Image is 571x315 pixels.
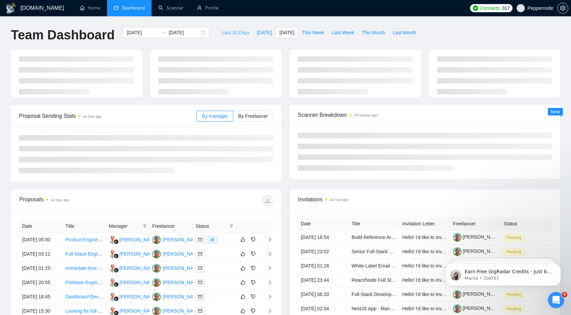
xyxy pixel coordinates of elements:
button: dislike [249,250,257,258]
a: [PERSON_NAME] [453,305,502,311]
a: React/Node Full Stack Dev Needed ASAP [351,277,440,283]
span: dislike [251,265,256,271]
div: [PERSON_NAME] [119,264,158,272]
a: VT[PERSON_NAME] [109,279,158,285]
a: Firebase Expert Needed for Advanced Features Implementation [66,280,200,285]
time: 43 minutes ago [354,113,377,117]
div: Proposals [19,195,146,206]
span: user [518,6,523,11]
a: IF[PERSON_NAME] [152,279,202,285]
iframe: Intercom live chat [548,292,564,308]
span: filter [228,221,235,231]
input: Start date [127,29,158,36]
img: IF [152,236,161,244]
div: [PERSON_NAME] [163,307,202,315]
span: to [160,30,166,35]
img: gigradar-bm.png [114,239,119,244]
a: VT[PERSON_NAME] [109,251,158,256]
span: like [241,237,245,242]
span: filter [141,221,148,231]
button: dislike [249,307,257,315]
a: White-Label Email Exposure & Hygiene Platform Development [351,263,483,268]
td: Product Engineering Team Needed for Provider Portal Development [63,233,106,247]
img: IF [152,264,161,273]
span: [DATE] [257,29,272,36]
button: This Week [298,27,328,38]
span: like [241,265,245,271]
td: Build Reference Architecture: Next.js chat UI + Google ADK Backend (Docker + Postgres) [349,230,399,245]
span: mail [198,266,202,270]
img: VT [109,250,117,258]
span: like [241,308,245,314]
input: End date [169,29,200,36]
img: VT [109,264,117,273]
div: [PERSON_NAME] [119,236,158,243]
th: Date [19,220,63,233]
span: Status [195,222,227,230]
a: [PERSON_NAME] [453,234,502,240]
button: [DATE] [253,27,276,38]
span: Last Month [393,29,416,36]
a: Pending [504,306,527,311]
time: an hour ago [330,198,348,202]
span: like [241,294,245,299]
a: Full-Stack Developer for Next.js + Express.js Real Estate Platform [351,292,491,297]
time: an hour ago [51,198,69,202]
button: setting [557,3,568,14]
td: Dashboard Development Using Reusable Software [63,290,106,304]
span: mail [198,309,202,313]
span: Manager [109,222,140,230]
iframe: Intercom notifications message [435,249,571,297]
button: [DATE] [276,27,298,38]
td: [DATE] 18:45 [19,290,63,304]
span: Pending [504,234,524,241]
span: dislike [251,308,256,314]
a: Immedate time : React - Api and linux [66,265,145,271]
span: Scanner Breakdown [298,111,552,119]
span: New [551,109,560,114]
button: like [239,236,247,244]
button: Last Month [389,27,420,38]
th: Freelancer [150,220,193,233]
a: searchScanner [158,5,184,11]
td: [DATE] 23:44 [298,273,349,288]
span: 317 [502,4,509,12]
td: [DATE] 03:11 [19,247,63,261]
td: [DATE] 06:33 [298,288,349,302]
a: Dashboard Development Using Reusable Software [66,294,173,299]
th: Title [349,217,399,230]
div: [PERSON_NAME] [119,293,158,300]
span: Last Week [332,29,354,36]
span: Proposal Sending Stats [19,112,196,120]
span: eye [210,238,214,242]
div: [PERSON_NAME] [119,250,158,258]
button: like [239,293,247,301]
a: Full-Stack Engineer (React/Node.js + GCP) for HIPAA-Compliant SaaS Startup [66,251,232,257]
span: Connects: [480,4,501,12]
img: IF [152,250,161,258]
img: upwork-logo.png [473,5,478,11]
a: userProfile [197,5,219,11]
span: right [262,252,272,256]
button: This Month [358,27,389,38]
span: Invitations [298,195,552,204]
a: Looking for full-stack developer to create AI Video/Image generation website (Wrapper) [66,308,249,314]
div: [PERSON_NAME] [119,279,158,286]
span: Last 30 Days [222,29,249,36]
img: IF [152,278,161,287]
button: dislike [249,293,257,301]
a: IF[PERSON_NAME] [152,294,202,299]
div: [PERSON_NAME] [163,279,202,286]
span: This Week [302,29,324,36]
td: Full-Stack Engineer (React/Node.js + GCP) for HIPAA-Compliant SaaS Startup [63,247,106,261]
a: Product Engineering Team Needed for Provider Portal Development [66,237,209,242]
span: swap-right [160,30,166,35]
img: VT [109,293,117,301]
button: Last 30 Days [218,27,253,38]
img: logo [5,3,16,14]
span: Pending [504,305,524,313]
span: By manager [202,113,227,119]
